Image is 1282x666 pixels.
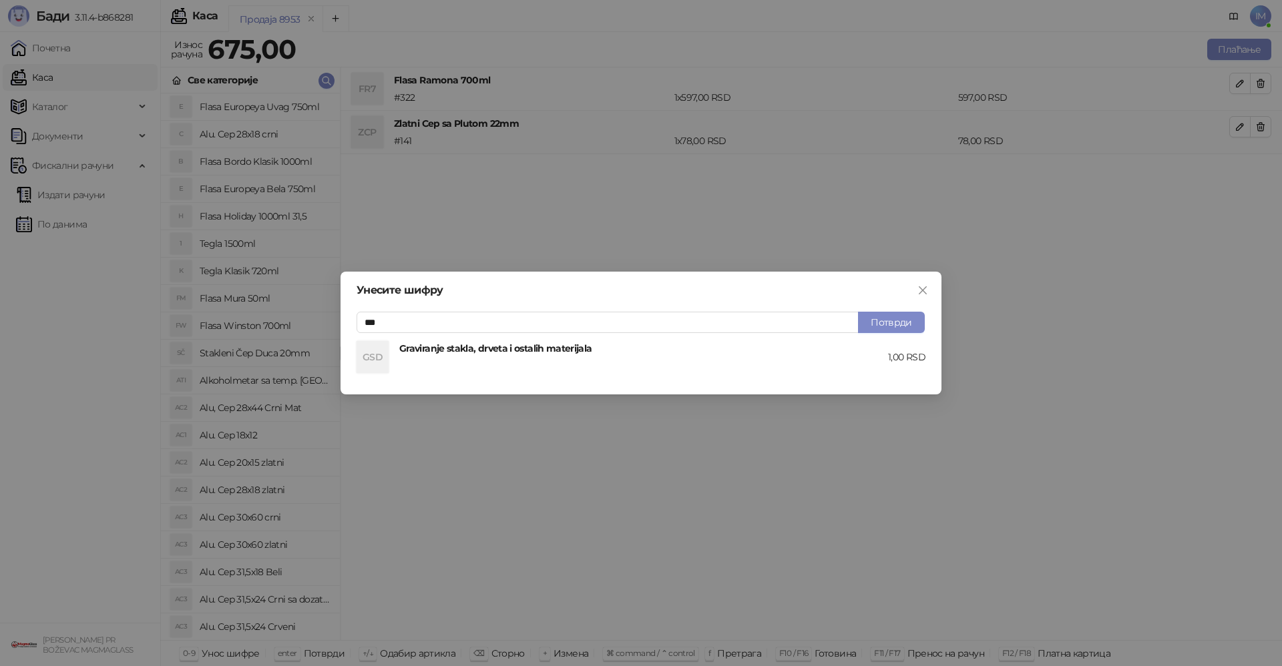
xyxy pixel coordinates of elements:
button: Потврди [858,312,925,333]
span: close [917,285,928,296]
div: 1,00 RSD [888,350,925,364]
div: GSD [357,341,389,373]
button: Close [912,280,933,301]
h4: Graviranje stakla, drveta i ostalih materijala [399,341,888,356]
div: Унесите шифру [357,285,925,296]
span: Close [912,285,933,296]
